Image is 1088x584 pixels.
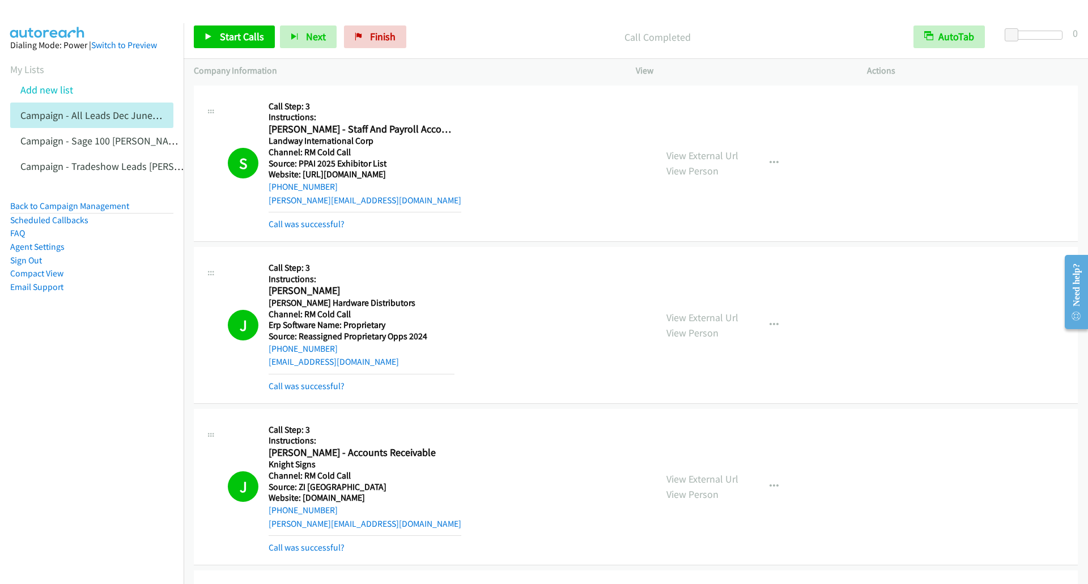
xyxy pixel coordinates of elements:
button: AutoTab [913,25,985,48]
a: View External Url [666,149,738,162]
span: Finish [370,30,396,43]
h5: [PERSON_NAME] Hardware Distributors [269,297,454,309]
a: View External Url [666,472,738,485]
a: [PHONE_NUMBER] [269,343,338,354]
h5: Website: [DOMAIN_NAME] [269,492,461,504]
a: View Person [666,326,719,339]
a: Call was successful? [269,381,345,391]
a: My Lists [10,63,44,76]
h5: Source: PPAI 2025 Exhibitor List [269,158,461,169]
h5: Call Step: 3 [269,262,454,274]
a: Campaign - Sage 100 [PERSON_NAME] Cloned [20,134,216,147]
a: Add new list [20,83,73,96]
a: View Person [666,164,719,177]
h1: J [228,471,258,502]
h5: Source: ZI [GEOGRAPHIC_DATA] [269,481,461,493]
p: View [636,64,847,78]
a: [PERSON_NAME][EMAIL_ADDRESS][DOMAIN_NAME] [269,195,461,206]
h1: J [228,310,258,340]
a: Compact View [10,268,63,279]
a: Campaign - All Leads Dec June [PERSON_NAME] Cloned [20,109,259,122]
a: Email Support [10,282,63,292]
a: Start Calls [194,25,275,48]
p: Company Information [194,64,615,78]
h5: Landway International Corp [269,135,461,147]
a: Call was successful? [269,219,345,229]
a: Agent Settings [10,241,65,252]
h5: Channel: RM Cold Call [269,309,454,320]
h5: Instructions: [269,112,461,123]
a: Sign Out [10,255,42,266]
h2: [PERSON_NAME] [269,284,454,297]
h5: Instructions: [269,435,461,446]
h5: Call Step: 3 [269,424,461,436]
h5: Call Step: 3 [269,101,461,112]
a: [PHONE_NUMBER] [269,181,338,192]
p: Call Completed [422,29,893,45]
a: View Person [666,488,719,501]
h5: Website: [URL][DOMAIN_NAME] [269,169,461,180]
h2: [PERSON_NAME] - Staff And Payroll Accountant [269,123,454,136]
h1: S [228,148,258,178]
a: Back to Campaign Management [10,201,129,211]
a: [PERSON_NAME][EMAIL_ADDRESS][DOMAIN_NAME] [269,518,461,529]
a: Finish [344,25,406,48]
h5: Instructions: [269,274,454,285]
h5: Knight Signs [269,459,461,470]
iframe: Resource Center [1055,247,1088,337]
p: Actions [867,64,1078,78]
h5: Erp Software Name: Proprietary [269,319,454,331]
a: Scheduled Callbacks [10,215,88,225]
h5: Source: Reassigned Proprietary Opps 2024 [269,331,454,342]
h5: Channel: RM Cold Call [269,147,461,158]
button: Next [280,25,337,48]
a: View External Url [666,311,738,324]
a: [PHONE_NUMBER] [269,505,338,515]
a: Switch to Preview [91,40,157,50]
div: Dialing Mode: Power | [10,39,173,52]
span: Start Calls [220,30,264,43]
a: Call was successful? [269,542,345,553]
a: FAQ [10,228,25,238]
a: [EMAIL_ADDRESS][DOMAIN_NAME] [269,356,399,367]
h2: [PERSON_NAME] - Accounts Receivable [269,446,454,459]
h5: Channel: RM Cold Call [269,470,461,481]
a: Campaign - Tradeshow Leads [PERSON_NAME] Cloned [20,160,253,173]
div: 0 [1073,25,1078,41]
span: Next [306,30,326,43]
